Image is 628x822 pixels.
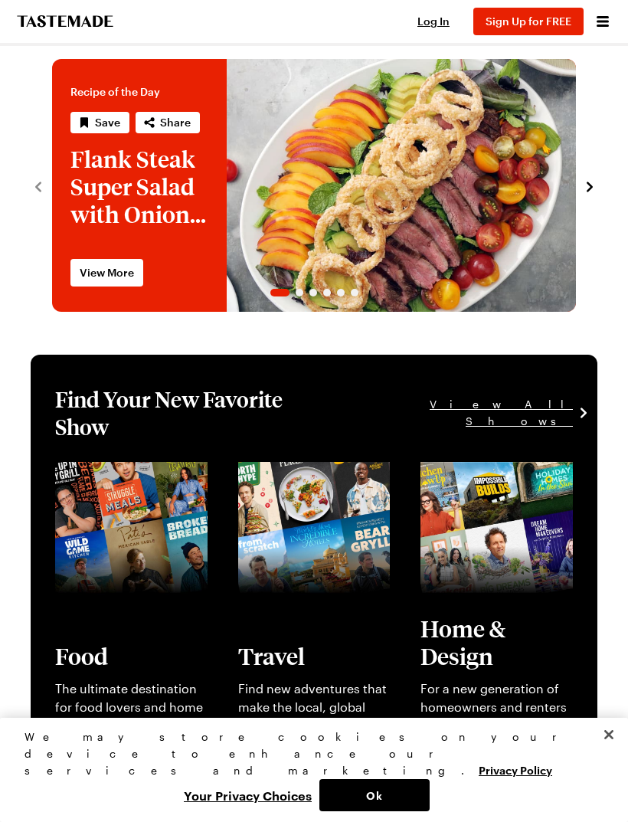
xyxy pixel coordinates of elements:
[337,289,345,296] span: Go to slide 5
[593,11,613,31] button: Open menu
[420,463,538,496] a: View full content for [object Object]
[417,15,450,28] span: Log In
[592,718,626,752] button: Close
[15,15,115,28] a: To Tastemade Home Page
[403,14,464,29] button: Log In
[136,112,200,133] button: Share
[582,176,597,195] button: navigate to next item
[319,779,430,811] button: Ok
[80,265,134,280] span: View More
[55,463,173,496] a: View full content for [object Object]
[52,59,576,312] div: 1 / 6
[25,729,590,811] div: Privacy
[70,112,129,133] button: Save recipe
[25,729,590,779] div: We may store cookies on your device to enhance our services and marketing.
[473,8,584,35] button: Sign Up for FREE
[160,115,191,130] span: Share
[486,15,571,28] span: Sign Up for FREE
[31,176,46,195] button: navigate to previous item
[312,396,573,430] a: View All Shows
[270,289,289,296] span: Go to slide 1
[176,779,319,811] button: Your Privacy Choices
[351,289,358,296] span: Go to slide 6
[309,289,317,296] span: Go to slide 3
[70,259,143,287] a: View More
[296,289,303,296] span: Go to slide 2
[55,385,312,440] h1: Find Your New Favorite Show
[479,762,552,777] a: More information about your privacy, opens in a new tab
[95,115,120,130] span: Save
[238,463,356,496] a: View full content for [object Object]
[323,289,331,296] span: Go to slide 4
